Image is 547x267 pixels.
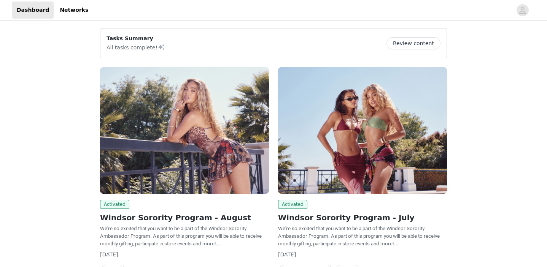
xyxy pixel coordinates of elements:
[12,2,54,19] a: Dashboard
[278,226,440,246] span: We're so excited that you want to be a part of the Windsor Sorority Ambassador Program. As part o...
[386,37,440,49] button: Review content
[107,35,165,43] p: Tasks Summary
[278,67,447,194] img: Windsor
[107,43,165,52] p: All tasks complete!
[278,251,296,258] span: [DATE]
[55,2,93,19] a: Networks
[100,212,269,223] h2: Windsor Sorority Program - August
[519,4,526,16] div: avatar
[100,67,269,194] img: Windsor
[100,251,118,258] span: [DATE]
[100,200,129,209] span: Activated
[100,226,262,246] span: We're so excited that you want to be a part of the Windsor Sorority Ambassador Program. As part o...
[278,212,447,223] h2: Windsor Sorority Program - July
[278,200,307,209] span: Activated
